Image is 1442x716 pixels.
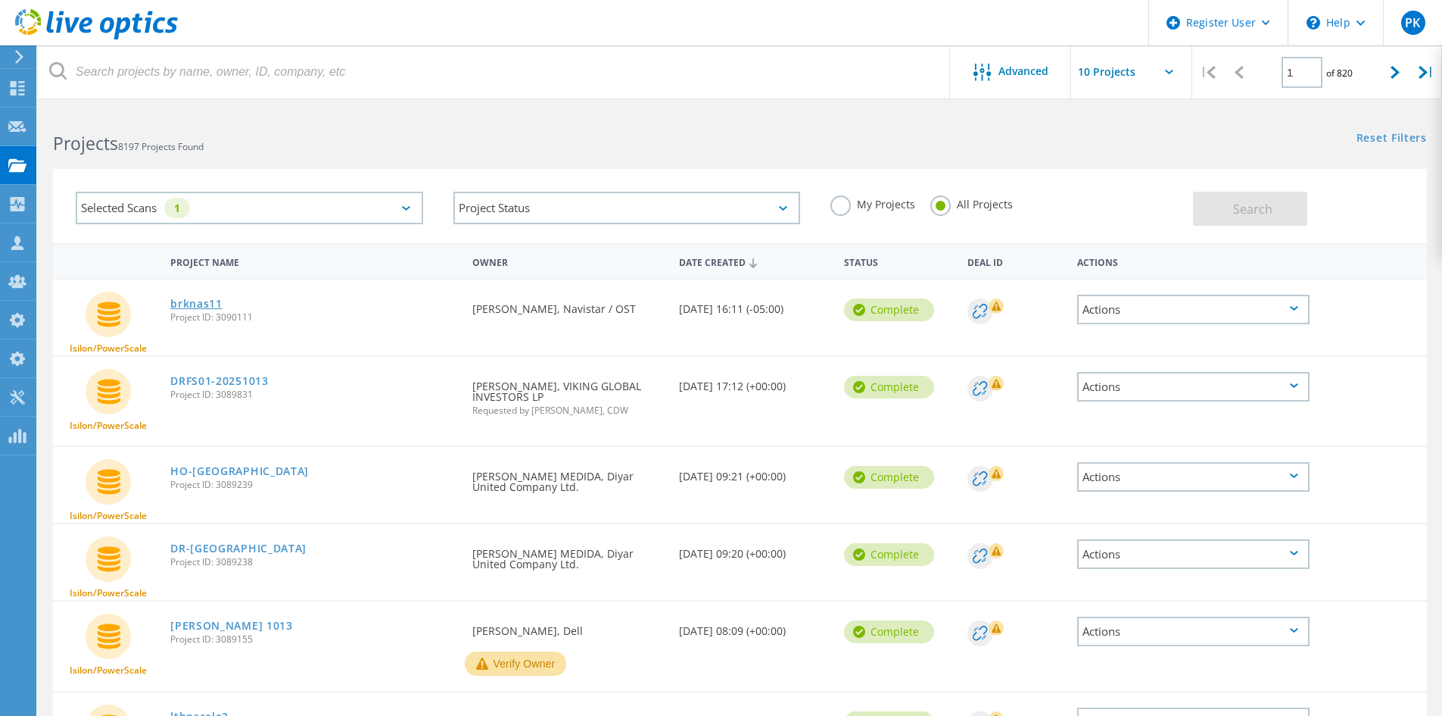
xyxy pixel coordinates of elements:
[1307,16,1320,30] svg: \n
[118,140,204,153] span: 8197 Projects Found
[170,480,457,489] span: Project ID: 3089239
[465,280,671,330] div: [PERSON_NAME], Navistar / OST
[465,447,671,508] div: [PERSON_NAME] MEDIDA, Diyar United Company Ltd.
[164,198,190,218] div: 1
[1070,247,1317,275] div: Actions
[465,602,671,652] div: [PERSON_NAME], Dell
[1192,45,1223,99] div: |
[170,376,269,386] a: DRFS01-20251013
[1077,372,1310,402] div: Actions
[836,247,960,275] div: Status
[671,357,836,407] div: [DATE] 17:12 (+00:00)
[70,666,147,675] span: Isilon/PowerScale
[930,195,1013,210] label: All Projects
[1077,539,1310,569] div: Actions
[844,621,934,643] div: Complete
[671,602,836,652] div: [DATE] 08:09 (+00:00)
[53,131,118,155] b: Projects
[465,652,566,676] button: Verify Owner
[844,466,934,489] div: Complete
[70,421,147,430] span: Isilon/PowerScale
[671,280,836,330] div: [DATE] 16:11 (-05:00)
[170,543,307,554] a: DR-[GEOGRAPHIC_DATA]
[1326,67,1353,80] span: of 820
[1233,201,1272,217] span: Search
[170,621,293,631] a: [PERSON_NAME] 1013
[830,195,915,210] label: My Projects
[1193,192,1307,226] button: Search
[472,406,663,415] span: Requested by [PERSON_NAME], CDW
[844,376,934,399] div: Complete
[170,558,457,567] span: Project ID: 3089238
[70,344,147,353] span: Isilon/PowerScale
[170,313,457,322] span: Project ID: 3090111
[465,247,671,275] div: Owner
[1356,133,1427,145] a: Reset Filters
[170,466,309,477] a: HO-[GEOGRAPHIC_DATA]
[453,192,801,224] div: Project Status
[70,589,147,598] span: Isilon/PowerScale
[170,635,457,644] span: Project ID: 3089155
[671,524,836,574] div: [DATE] 09:20 (+00:00)
[170,299,223,309] a: brknas11
[844,299,934,321] div: Complete
[844,543,934,566] div: Complete
[70,511,147,521] span: Isilon/PowerScale
[1077,462,1310,492] div: Actions
[15,32,178,42] a: Live Optics Dashboard
[960,247,1070,275] div: Deal Id
[998,66,1048,77] span: Advanced
[671,447,836,497] div: [DATE] 09:21 (+00:00)
[76,192,423,224] div: Selected Scans
[170,390,457,399] span: Project ID: 3089831
[163,247,465,275] div: Project Name
[1077,295,1310,324] div: Actions
[1405,17,1420,29] span: PK
[671,247,836,276] div: Date Created
[465,357,671,430] div: [PERSON_NAME], VIKING GLOBAL INVESTORS LP
[38,45,951,98] input: Search projects by name, owner, ID, company, etc
[1077,617,1310,646] div: Actions
[1411,45,1442,99] div: |
[465,524,671,585] div: [PERSON_NAME] MEDIDA, Diyar United Company Ltd.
